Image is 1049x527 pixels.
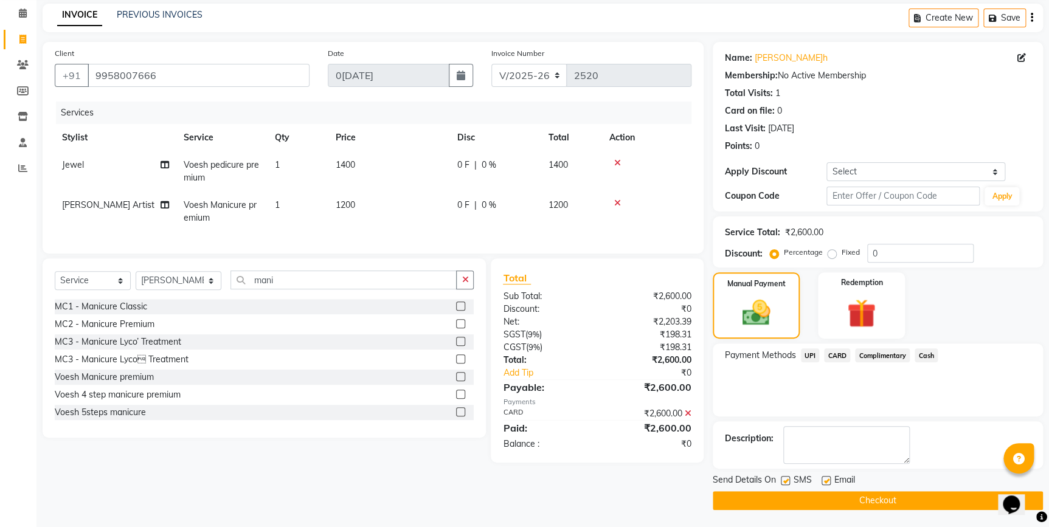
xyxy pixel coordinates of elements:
[494,421,597,435] div: Paid:
[755,140,760,153] div: 0
[725,69,778,82] div: Membership:
[549,199,568,210] span: 1200
[503,272,531,284] span: Total
[838,295,885,331] img: _gift.svg
[785,226,823,239] div: ₹2,600.00
[494,438,597,450] div: Balance :
[840,277,882,288] label: Redemption
[474,199,477,212] span: |
[230,270,457,289] input: Search or Scan
[725,52,752,64] div: Name:
[727,278,785,289] label: Manual Payment
[503,342,525,353] span: CGST
[275,159,280,170] span: 1
[985,187,1019,205] button: Apply
[725,105,775,117] div: Card on file:
[597,341,701,354] div: ₹198.31
[725,122,766,135] div: Last Visit:
[494,341,597,354] div: ( )
[55,48,74,59] label: Client
[494,303,597,315] div: Discount:
[549,159,568,170] span: 1400
[491,48,544,59] label: Invoice Number
[55,124,176,151] th: Stylist
[503,397,691,407] div: Payments
[494,354,597,367] div: Total:
[117,9,203,20] a: PREVIOUS INVOICES
[824,348,850,362] span: CARD
[482,159,496,171] span: 0 %
[597,438,701,450] div: ₹0
[725,349,796,362] span: Payment Methods
[275,199,280,210] span: 1
[494,290,597,303] div: Sub Total:
[725,69,1031,82] div: No Active Membership
[602,124,691,151] th: Action
[55,64,89,87] button: +91
[527,329,539,339] span: 9%
[725,87,773,100] div: Total Visits:
[55,353,189,366] div: MC3 - Manicure Lyco Treatment
[55,336,181,348] div: MC3 - Manicure Lyco’ Treatment
[733,297,778,329] img: _cash.svg
[597,290,701,303] div: ₹2,600.00
[998,478,1037,515] iframe: chat widget
[768,122,794,135] div: [DATE]
[55,406,146,419] div: Voesh 5steps manicure
[983,9,1026,27] button: Save
[503,329,525,340] span: SGST
[713,491,1043,510] button: Checkout
[62,199,154,210] span: [PERSON_NAME] Artist
[597,407,701,420] div: ₹2,600.00
[909,9,978,27] button: Create New
[474,159,477,171] span: |
[725,432,774,445] div: Description:
[713,474,776,489] span: Send Details On
[597,303,701,315] div: ₹0
[494,407,597,420] div: CARD
[725,226,780,239] div: Service Total:
[328,48,344,59] label: Date
[842,247,860,258] label: Fixed
[541,124,602,151] th: Total
[336,199,355,210] span: 1200
[777,105,782,117] div: 0
[725,247,763,260] div: Discount:
[88,64,310,87] input: Search by Name/Mobile/Email/Code
[57,4,102,26] a: INVOICE
[725,165,827,178] div: Apply Discount
[494,367,614,379] a: Add Tip
[597,421,701,435] div: ₹2,600.00
[755,52,828,64] a: [PERSON_NAME]h
[915,348,938,362] span: Cash
[775,87,780,100] div: 1
[184,199,257,223] span: Voesh Manicure premium
[55,388,181,401] div: Voesh 4 step manicure premium
[597,315,701,328] div: ₹2,203.39
[597,380,701,394] div: ₹2,600.00
[482,199,496,212] span: 0 %
[328,124,450,151] th: Price
[494,380,597,394] div: Payable:
[457,199,469,212] span: 0 F
[855,348,910,362] span: Complimentary
[55,371,154,384] div: Voesh Manicure premium
[494,315,597,328] div: Net:
[794,474,812,489] span: SMS
[614,367,700,379] div: ₹0
[62,159,84,170] span: Jewel
[725,140,752,153] div: Points:
[55,300,147,313] div: MC1 - Manicure Classic
[450,124,541,151] th: Disc
[725,190,827,202] div: Coupon Code
[176,124,268,151] th: Service
[801,348,820,362] span: UPI
[784,247,823,258] label: Percentage
[597,328,701,341] div: ₹198.31
[56,102,701,124] div: Services
[826,187,980,205] input: Enter Offer / Coupon Code
[597,354,701,367] div: ₹2,600.00
[494,328,597,341] div: ( )
[528,342,539,352] span: 9%
[55,318,154,331] div: MC2 - Manicure Premium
